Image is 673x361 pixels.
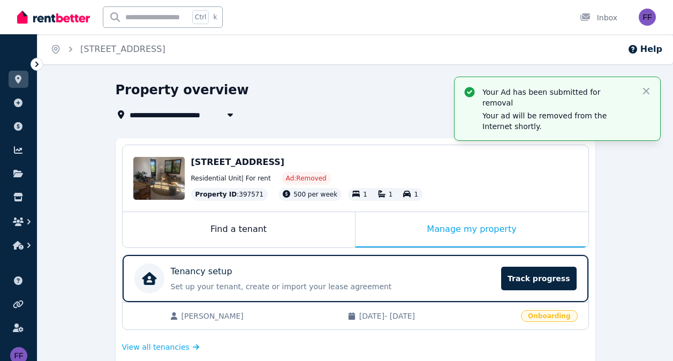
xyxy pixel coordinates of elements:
div: : 397571 [191,188,268,201]
span: [DATE] - [DATE] [359,311,515,321]
span: k [213,13,217,21]
span: 500 per week [293,191,337,198]
a: [STREET_ADDRESS] [80,44,165,54]
button: Help [627,43,662,56]
span: Property ID [195,190,237,199]
span: 1 [414,191,418,198]
h1: Property overview [116,81,249,99]
a: View all tenancies [122,342,200,352]
div: Find a tenant [123,212,355,247]
span: Track progress [501,267,576,290]
div: Manage my property [356,212,588,247]
div: Inbox [580,12,617,23]
span: Residential Unit | For rent [191,174,271,183]
img: RentBetter [17,9,90,25]
span: Ad: Removed [286,174,327,183]
p: Tenancy setup [171,265,232,278]
span: Onboarding [521,310,577,322]
span: View all tenancies [122,342,190,352]
nav: Breadcrumb [37,34,178,64]
span: 1 [389,191,393,198]
p: Your Ad has been submitted for removal [482,87,632,108]
span: Ctrl [192,10,209,24]
a: Tenancy setupSet up your tenant, create or import your lease agreementTrack progress [123,255,588,302]
p: Your ad will be removed from the Internet shortly. [482,110,632,132]
img: Fitch Superannuation Fund [639,9,656,26]
span: [PERSON_NAME] [182,311,337,321]
span: 1 [363,191,367,198]
span: [STREET_ADDRESS] [191,157,285,167]
iframe: Intercom live chat [637,325,662,350]
p: Set up your tenant, create or import your lease agreement [171,281,495,292]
